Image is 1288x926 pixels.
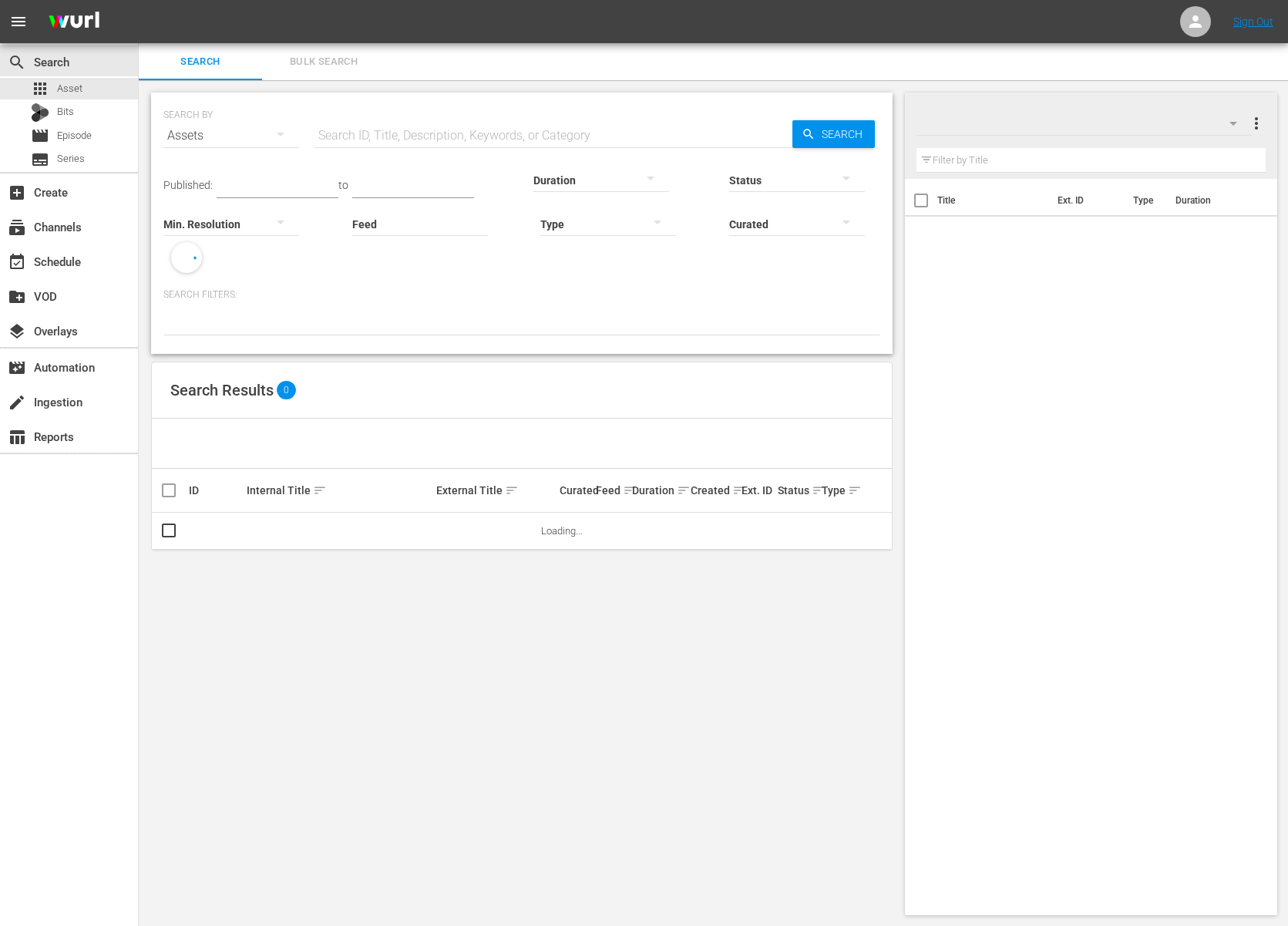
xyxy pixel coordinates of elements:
[8,218,26,237] span: Channels
[163,114,299,157] div: Assets
[31,103,49,122] div: Bits
[742,484,773,497] div: Ext. ID
[1247,105,1266,142] button: more_vert
[596,481,627,500] div: Feed
[163,179,213,191] span: Published:
[505,483,519,497] span: sort
[1233,15,1273,28] a: Sign Out
[31,79,49,98] span: Asset
[163,288,880,301] p: Search Filters:
[313,483,327,497] span: sort
[691,481,737,500] div: Created
[8,322,26,341] span: Overlays
[57,151,85,167] span: Series
[8,184,26,202] span: Create
[1124,179,1166,222] th: Type
[31,126,49,145] span: Episode
[677,483,691,497] span: sort
[632,481,685,500] div: Duration
[8,359,26,377] span: Automation
[57,81,82,96] span: Asset
[170,381,274,399] span: Search Results
[1247,114,1266,133] span: more_vert
[816,120,875,148] span: Search
[148,53,253,71] span: Search
[8,53,26,72] span: Search
[778,481,817,500] div: Status
[8,288,26,306] span: VOD
[247,481,431,500] div: Internal Title
[189,484,242,497] div: ID
[1166,179,1259,222] th: Duration
[436,481,555,500] div: External Title
[37,4,111,40] img: ans4CAIJ8jUAAAAAAAAAAAAAAAAAAAAAAAAgQb4GAAAAAAAAAAAAAAAAAAAAAAAAJMjXAAAAAAAAAAAAAAAAAAAAAAAAgAT5G...
[812,483,826,497] span: sort
[8,253,26,271] span: Schedule
[8,428,26,446] span: Reports
[57,104,74,120] span: Bits
[31,150,49,169] span: Series
[1048,179,1124,222] th: Ext. ID
[57,128,92,143] span: Episode
[277,381,296,399] span: 0
[732,483,746,497] span: sort
[271,53,376,71] span: Bulk Search
[623,483,637,497] span: sort
[9,12,28,31] span: menu
[792,120,875,148] button: Search
[822,481,846,500] div: Type
[560,484,591,497] div: Curated
[937,179,1048,222] th: Title
[8,393,26,412] span: Ingestion
[541,525,583,537] span: Loading...
[338,179,348,191] span: to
